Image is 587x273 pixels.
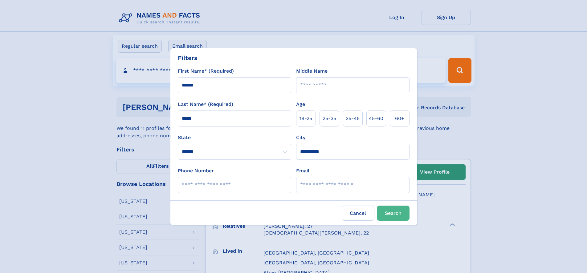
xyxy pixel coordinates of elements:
label: Last Name* (Required) [178,101,233,108]
label: Email [296,167,309,175]
span: 18‑25 [300,115,312,122]
label: City [296,134,305,141]
label: Cancel [342,206,374,221]
label: Age [296,101,305,108]
span: 25‑35 [323,115,336,122]
button: Search [377,206,410,221]
label: Phone Number [178,167,214,175]
span: 60+ [395,115,404,122]
label: Middle Name [296,67,328,75]
span: 35‑45 [346,115,360,122]
label: State [178,134,291,141]
label: First Name* (Required) [178,67,234,75]
span: 45‑60 [369,115,383,122]
div: Filters [178,53,198,62]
